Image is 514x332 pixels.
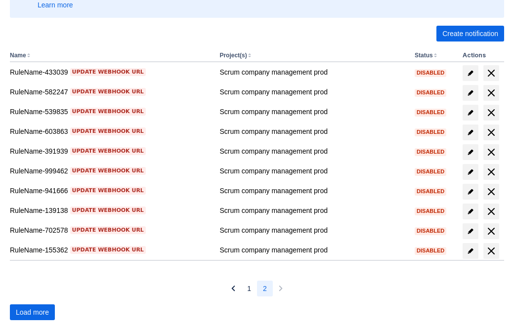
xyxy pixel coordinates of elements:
span: delete [485,245,497,257]
span: Disabled [415,228,446,234]
span: edit [467,109,474,117]
th: Actions [459,49,504,62]
div: Scrum company management prod [219,186,407,196]
div: RuleName-391939 [10,146,212,156]
div: RuleName-539835 [10,107,212,117]
span: Update webhook URL [72,108,144,116]
span: edit [467,207,474,215]
span: Update webhook URL [72,88,144,96]
span: Disabled [415,248,446,253]
div: RuleName-603863 [10,126,212,136]
span: delete [485,87,497,99]
span: Update webhook URL [72,246,144,254]
div: Scrum company management prod [219,126,407,136]
div: RuleName-433039 [10,67,212,77]
span: Update webhook URL [72,226,144,234]
span: delete [485,67,497,79]
span: Disabled [415,189,446,194]
div: Scrum company management prod [219,146,407,156]
span: delete [485,186,497,198]
span: Disabled [415,90,446,95]
button: Create notification [436,26,504,41]
div: Scrum company management prod [219,87,407,97]
div: RuleName-941666 [10,186,212,196]
span: delete [485,166,497,178]
span: Disabled [415,70,446,76]
span: Create notification [442,26,498,41]
span: Update webhook URL [72,187,144,195]
button: Load more [10,304,55,320]
span: delete [485,126,497,138]
span: edit [467,69,474,77]
span: Disabled [415,169,446,174]
span: delete [485,225,497,237]
span: Disabled [415,129,446,135]
button: Project(s) [219,52,247,59]
span: delete [485,146,497,158]
span: Disabled [415,149,446,155]
span: Update webhook URL [72,207,144,214]
div: Scrum company management prod [219,67,407,77]
span: delete [485,107,497,119]
button: Next [273,281,289,296]
button: Page 2 [257,281,273,296]
div: Scrum company management prod [219,225,407,235]
span: Update webhook URL [72,147,144,155]
span: edit [467,188,474,196]
div: Scrum company management prod [219,107,407,117]
div: Scrum company management prod [219,166,407,176]
div: RuleName-702578 [10,225,212,235]
span: Update webhook URL [72,127,144,135]
div: Scrum company management prod [219,245,407,255]
span: 1 [247,281,251,296]
span: delete [485,206,497,217]
span: Disabled [415,110,446,115]
nav: Pagination [225,281,289,296]
span: edit [467,128,474,136]
div: RuleName-155362 [10,245,212,255]
span: edit [467,89,474,97]
span: Load more [16,304,49,320]
span: 2 [263,281,267,296]
div: RuleName-139138 [10,206,212,215]
button: Status [415,52,433,59]
button: Name [10,52,26,59]
span: edit [467,247,474,255]
button: Page 1 [241,281,257,296]
span: Update webhook URL [72,68,144,76]
span: edit [467,168,474,176]
div: RuleName-582247 [10,87,212,97]
button: Previous [225,281,241,296]
span: Update webhook URL [72,167,144,175]
div: RuleName-999462 [10,166,212,176]
span: edit [467,148,474,156]
span: Disabled [415,208,446,214]
div: Scrum company management prod [219,206,407,215]
span: edit [467,227,474,235]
